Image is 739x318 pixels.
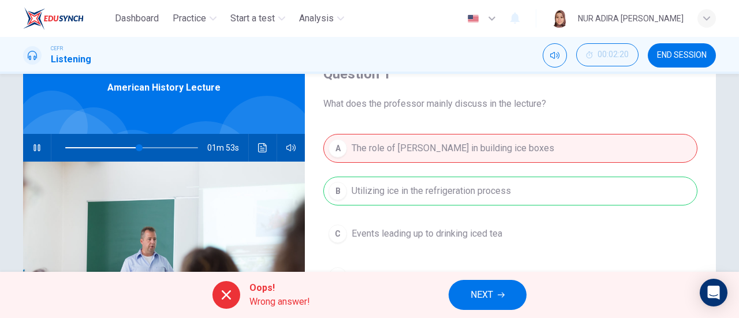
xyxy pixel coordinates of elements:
button: Practice [168,8,221,29]
span: CEFR [51,44,63,53]
span: 00:02:20 [598,50,629,59]
span: Dashboard [115,12,159,25]
span: NEXT [471,287,493,303]
div: Mute [543,43,567,68]
div: NUR ADIRA [PERSON_NAME] [578,12,684,25]
h1: Listening [51,53,91,66]
span: American History Lecture [107,81,221,95]
button: Analysis [294,8,349,29]
button: Dashboard [110,8,163,29]
button: Click to see the audio transcription [253,134,272,162]
div: Hide [576,43,639,68]
h4: Question 1 [323,65,697,83]
span: Practice [173,12,206,25]
span: Oops! [249,281,310,295]
span: END SESSION [657,51,707,60]
span: Start a test [230,12,275,25]
button: NEXT [449,280,527,310]
span: Analysis [299,12,334,25]
img: Profile picture [550,9,569,28]
button: END SESSION [648,43,716,68]
span: Wrong answer! [249,295,310,309]
button: Start a test [226,8,290,29]
span: What does the professor mainly discuss in the lecture? [323,97,697,111]
div: Open Intercom Messenger [700,279,727,306]
img: EduSynch logo [23,7,84,30]
span: 01m 53s [207,134,248,162]
a: EduSynch logo [23,7,110,30]
img: en [466,14,480,23]
button: 00:02:20 [576,43,639,66]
